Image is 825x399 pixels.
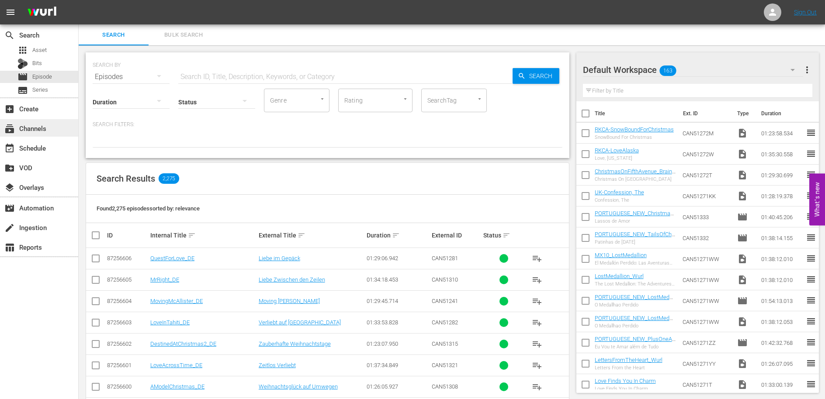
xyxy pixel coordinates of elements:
[432,341,458,347] span: CAN51315
[97,205,200,212] span: Found 2,275 episodes sorted by: relevance
[802,65,812,75] span: more_vert
[737,337,748,348] span: Episode
[318,95,326,103] button: Open
[595,386,656,392] div: Love Finds You In Charm
[595,197,644,203] div: Confession, The
[679,206,734,227] td: CAN51333
[432,298,458,304] span: CAN51241
[513,68,559,84] button: Search
[595,239,676,245] div: Patinhas de [DATE]
[758,290,806,311] td: 01:54:13.013
[259,255,300,261] a: Liebe im Gepäck
[93,121,562,128] p: Search Filters:
[737,358,748,369] span: Video
[595,168,676,181] a: ChristmasOnFifthAvenue_BrainPower
[806,127,816,138] span: reorder
[527,376,548,397] button: playlist_add
[532,382,542,392] span: playlist_add
[4,104,15,114] span: Create
[367,276,429,283] div: 01:34:18.453
[679,332,734,353] td: CAN51271ZZ
[758,311,806,332] td: 01:38:12.053
[758,206,806,227] td: 01:40:45.206
[4,163,15,173] span: VOD
[758,123,806,144] td: 01:23:58.534
[802,59,812,80] button: more_vert
[4,182,15,193] span: Overlays
[527,334,548,354] button: playlist_add
[150,362,202,368] a: LoveAcrossTime_DE
[4,223,15,233] span: Ingestion
[595,218,676,224] div: Lassos de Amor
[367,255,429,261] div: 01:29:06.942
[595,281,676,287] div: The Lost Medallion: The Adventures of [PERSON_NAME]
[32,59,42,68] span: Bits
[595,252,647,258] a: MX10_LostMedallion
[679,311,734,332] td: CAN51271WW
[595,101,678,126] th: Title
[806,148,816,159] span: reorder
[259,230,364,241] div: External Title
[595,134,674,140] div: SnowBound For Christmas
[806,232,816,243] span: reorder
[737,379,748,390] span: Video
[4,30,15,41] span: Search
[527,269,548,290] button: playlist_add
[532,275,542,285] span: playlist_add
[432,255,458,261] span: CAN51281
[737,275,748,285] span: Video
[475,95,484,103] button: Open
[737,254,748,264] span: Video
[107,319,148,326] div: 87256603
[595,357,662,363] a: LettersFromTheHeart_Wurl
[259,341,331,347] a: Zauberhafte Weihnachtstage
[758,165,806,186] td: 01:29:30.699
[432,319,458,326] span: CAN51282
[806,358,816,368] span: reorder
[432,362,458,368] span: CAN51321
[595,210,674,223] a: PORTUGUESE_NEW_ChristmasWreathsAndRibbons
[756,101,808,126] th: Duration
[259,276,325,283] a: Liebe Zwischen den Zeilen
[527,312,548,333] button: playlist_add
[17,58,28,69] div: Bits
[432,276,458,283] span: CAN51310
[259,383,338,390] a: Weihnachtsglück auf Umwegen
[107,298,148,304] div: 87256604
[503,231,510,239] span: sort
[659,62,676,80] span: 163
[758,248,806,269] td: 01:38:12.010
[107,276,148,283] div: 87256605
[737,233,748,243] span: Episode
[150,230,256,241] div: Internal Title
[595,294,675,307] a: PORTUGUESE_NEW_LostMedallion
[259,319,341,326] a: Verliebt auf [GEOGRAPHIC_DATA]
[758,186,806,206] td: 01:28:19.378
[737,128,748,138] span: Video
[595,273,644,279] a: LostMedallion_Wurl
[532,296,542,306] span: playlist_add
[93,65,170,89] div: Episodes
[679,353,734,374] td: CAN51271YY
[298,231,305,239] span: sort
[794,9,817,16] a: Sign Out
[595,323,676,329] div: O Medallhao Perdido
[32,46,47,55] span: Asset
[432,232,481,239] div: External ID
[679,374,734,395] td: CAN51271T
[758,374,806,395] td: 01:33:00.139
[367,341,429,347] div: 01:23:07.950
[532,339,542,349] span: playlist_add
[4,124,15,134] span: Channels
[150,319,190,326] a: LoveInTahiti_DE
[32,86,48,94] span: Series
[679,123,734,144] td: CAN51272M
[595,302,676,308] div: O Medallhao Perdido
[17,85,28,96] span: Series
[737,149,748,159] span: Video
[150,298,203,304] a: MovingMcAllister_DE
[150,383,205,390] a: AModelChristmas_DE
[809,174,825,226] button: Open Feedback Widget
[737,296,748,306] span: Episode
[401,95,409,103] button: Open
